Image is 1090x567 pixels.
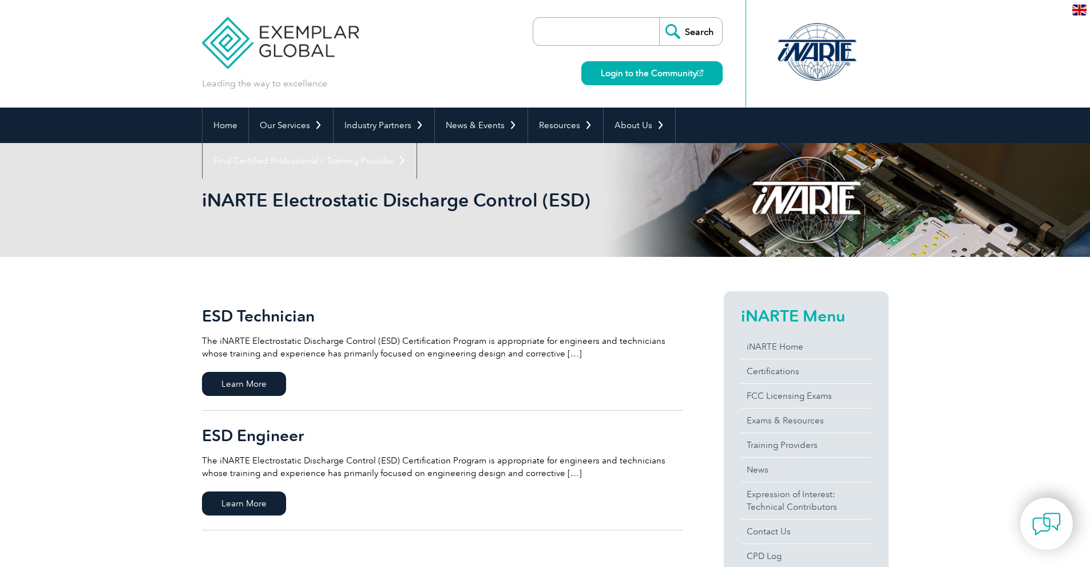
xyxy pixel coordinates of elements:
[202,189,641,211] h1: iNARTE Electrostatic Discharge Control (ESD)
[249,108,333,143] a: Our Services
[202,426,683,445] h2: ESD Engineer
[334,108,434,143] a: Industry Partners
[659,18,722,45] input: Search
[741,433,871,457] a: Training Providers
[741,359,871,383] a: Certifications
[435,108,528,143] a: News & Events
[202,411,683,530] a: ESD Engineer The iNARTE Electrostatic Discharge Control (ESD) Certification Program is appropriat...
[202,77,327,90] p: Leading the way to excellence
[202,291,683,411] a: ESD Technician The iNARTE Electrostatic Discharge Control (ESD) Certification Program is appropri...
[741,307,871,325] h2: iNARTE Menu
[202,307,683,325] h2: ESD Technician
[604,108,675,143] a: About Us
[528,108,603,143] a: Resources
[1032,510,1061,538] img: contact-chat.png
[202,335,683,360] p: The iNARTE Electrostatic Discharge Control (ESD) Certification Program is appropriate for enginee...
[741,520,871,544] a: Contact Us
[202,372,286,396] span: Learn More
[741,409,871,433] a: Exams & Resources
[203,143,417,179] a: Find Certified Professional / Training Provider
[697,70,703,76] img: open_square.png
[581,61,723,85] a: Login to the Community
[741,458,871,482] a: News
[741,482,871,519] a: Expression of Interest:Technical Contributors
[203,108,248,143] a: Home
[741,335,871,359] a: iNARTE Home
[741,384,871,408] a: FCC Licensing Exams
[202,454,683,479] p: The iNARTE Electrostatic Discharge Control (ESD) Certification Program is appropriate for enginee...
[1072,5,1087,15] img: en
[202,491,286,516] span: Learn More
